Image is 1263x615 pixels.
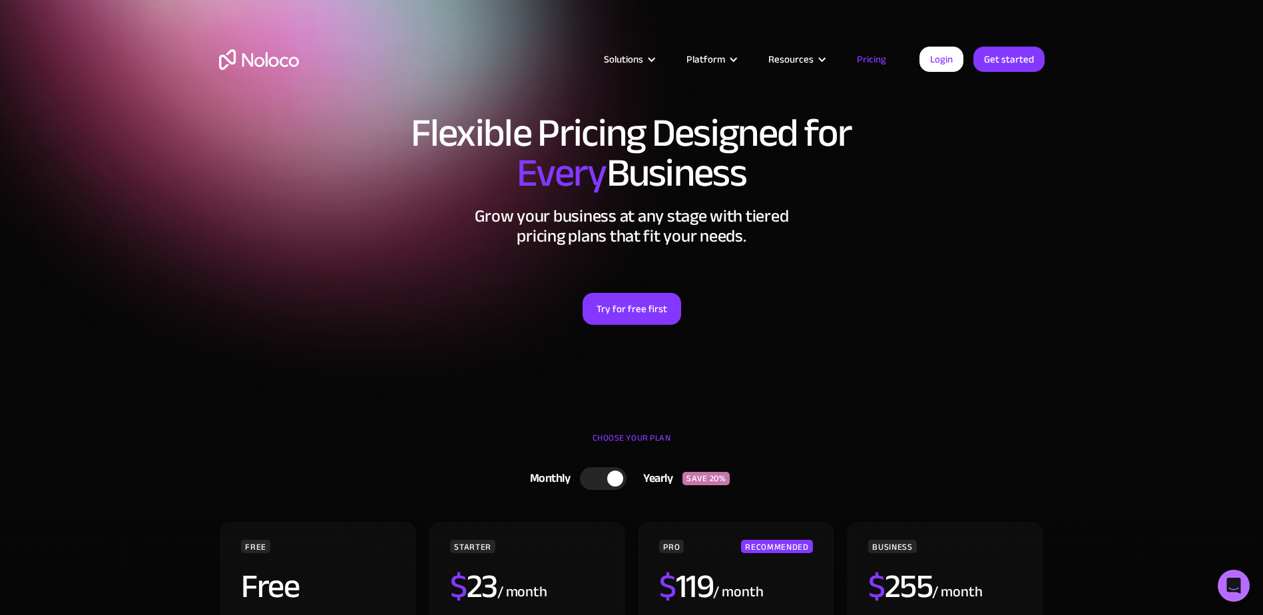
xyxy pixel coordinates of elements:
h2: 23 [450,570,497,603]
h1: Flexible Pricing Designed for Business [219,113,1045,193]
h2: Grow your business at any stage with tiered pricing plans that fit your needs. [219,206,1045,246]
span: Every [517,136,607,210]
h2: 255 [868,570,932,603]
h2: 119 [659,570,713,603]
a: Login [919,47,963,72]
a: home [219,49,299,70]
a: Get started [973,47,1045,72]
div: Platform [670,51,752,68]
div: STARTER [450,540,495,553]
div: / month [497,582,547,603]
div: Resources [768,51,814,68]
a: Pricing [840,51,903,68]
div: Solutions [587,51,670,68]
div: FREE [241,540,270,553]
div: Platform [686,51,725,68]
div: BUSINESS [868,540,916,553]
div: CHOOSE YOUR PLAN [219,428,1045,461]
div: / month [713,582,763,603]
div: RECOMMENDED [741,540,812,553]
a: Try for free first [583,293,681,325]
div: Resources [752,51,840,68]
div: PRO [659,540,684,553]
div: Yearly [627,469,682,489]
h2: Free [241,570,299,603]
div: SAVE 20% [682,472,730,485]
div: Open Intercom Messenger [1218,570,1250,602]
div: / month [932,582,982,603]
div: Monthly [513,469,581,489]
div: Solutions [604,51,643,68]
